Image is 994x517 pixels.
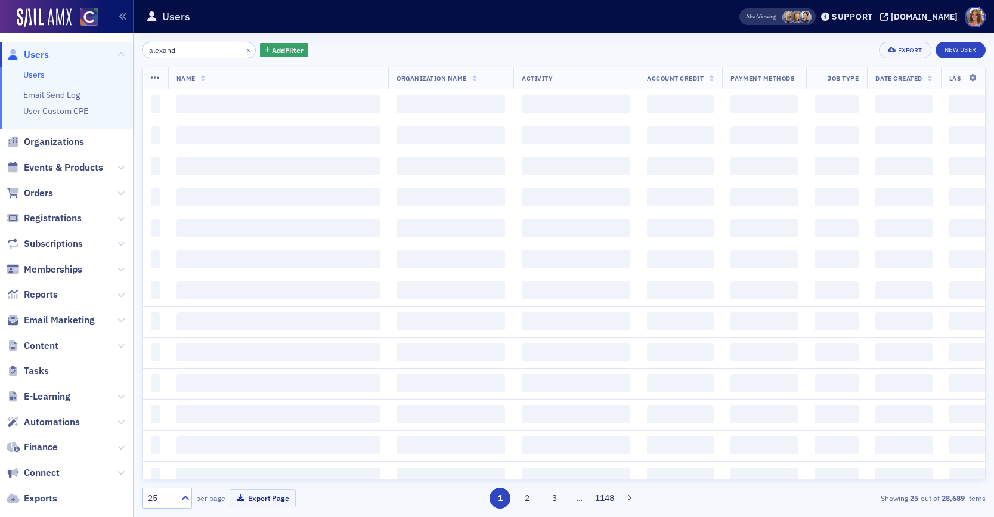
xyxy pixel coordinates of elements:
[7,416,80,429] a: Automations
[72,8,98,28] a: View Homepage
[730,74,794,82] span: Payment Methods
[815,95,859,113] span: ‌
[176,436,380,454] span: ‌
[151,436,160,454] span: ‌
[936,42,986,58] a: New User
[522,157,630,175] span: ‌
[24,441,58,454] span: Finance
[230,489,296,507] button: Export Page
[522,74,553,82] span: Activity
[647,95,714,113] span: ‌
[522,188,630,206] span: ‌
[647,219,714,237] span: ‌
[397,343,505,361] span: ‌
[815,468,859,485] span: ‌
[815,188,859,206] span: ‌
[24,237,83,250] span: Subscriptions
[7,339,58,352] a: Content
[522,468,630,485] span: ‌
[7,314,95,327] a: Email Marketing
[875,468,932,485] span: ‌
[815,250,859,268] span: ‌
[196,493,225,503] label: per page
[23,106,88,116] a: User Custom CPE
[791,11,803,23] span: Lindsay Moore
[17,8,72,27] a: SailAMX
[24,492,57,505] span: Exports
[832,11,873,22] div: Support
[730,468,798,485] span: ‌
[176,250,380,268] span: ‌
[176,219,380,237] span: ‌
[397,250,505,268] span: ‌
[7,288,58,301] a: Reports
[151,126,160,144] span: ‌
[891,11,958,22] div: [DOMAIN_NAME]
[151,95,160,113] span: ‌
[176,405,380,423] span: ‌
[7,364,49,377] a: Tasks
[397,312,505,330] span: ‌
[908,493,921,503] strong: 25
[815,436,859,454] span: ‌
[24,314,95,327] span: Email Marketing
[397,95,505,113] span: ‌
[647,281,714,299] span: ‌
[24,212,82,225] span: Registrations
[176,95,380,113] span: ‌
[24,135,84,148] span: Organizations
[940,493,967,503] strong: 28,689
[24,288,58,301] span: Reports
[730,188,798,206] span: ‌
[24,390,70,403] span: E-Learning
[7,212,82,225] a: Registrations
[875,374,932,392] span: ‌
[7,187,53,200] a: Orders
[24,161,103,174] span: Events & Products
[522,343,630,361] span: ‌
[176,157,380,175] span: ‌
[879,42,931,58] button: Export
[647,157,714,175] span: ‌
[746,13,757,20] div: Also
[965,7,986,27] span: Profile
[730,281,798,299] span: ‌
[151,343,160,361] span: ‌
[80,8,98,26] img: SailAMX
[522,126,630,144] span: ‌
[24,466,60,479] span: Connect
[176,468,380,485] span: ‌
[815,157,859,175] span: ‌
[151,312,160,330] span: ‌
[151,219,160,237] span: ‌
[151,188,160,206] span: ‌
[875,95,932,113] span: ‌
[142,42,256,58] input: Search…
[815,374,859,392] span: ‌
[397,405,505,423] span: ‌
[7,390,70,403] a: E-Learning
[522,250,630,268] span: ‌
[397,157,505,175] span: ‌
[522,312,630,330] span: ‌
[730,126,798,144] span: ‌
[490,488,510,509] button: 1
[875,436,932,454] span: ‌
[272,45,304,55] span: Add Filter
[24,48,49,61] span: Users
[647,405,714,423] span: ‌
[151,157,160,175] span: ‌
[647,188,714,206] span: ‌
[898,47,922,54] div: Export
[730,250,798,268] span: ‌
[875,188,932,206] span: ‌
[23,69,45,80] a: Users
[397,374,505,392] span: ‌
[713,493,986,503] div: Showing out of items
[782,11,795,23] span: Alicia Gelinas
[148,492,174,504] div: 25
[730,405,798,423] span: ‌
[875,281,932,299] span: ‌
[815,343,859,361] span: ‌
[397,436,505,454] span: ‌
